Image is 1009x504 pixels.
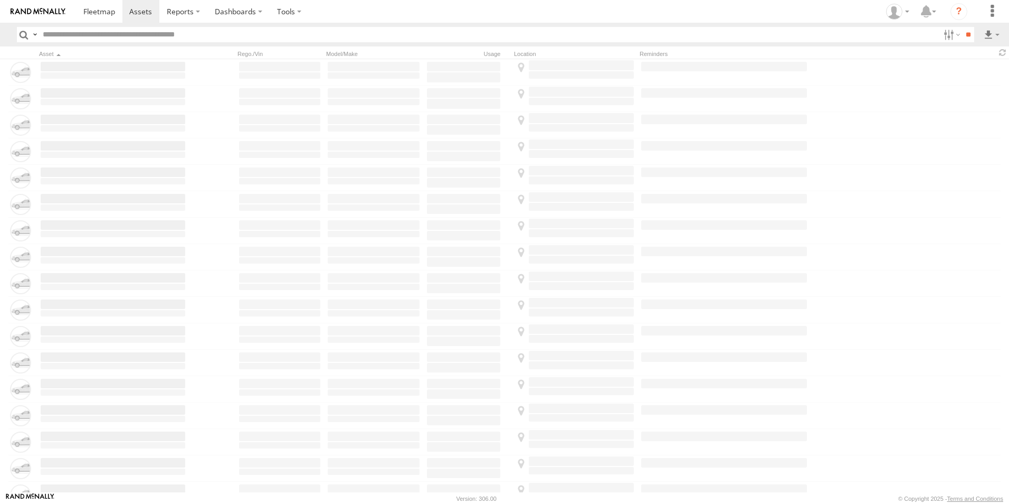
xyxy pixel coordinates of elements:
[983,27,1001,42] label: Export results as...
[456,496,497,502] div: Version: 306.00
[947,496,1003,502] a: Terms and Conditions
[425,50,510,58] div: Usage
[237,50,322,58] div: Rego./Vin
[882,4,913,20] div: Darren Ward
[640,50,808,58] div: Reminders
[6,493,54,504] a: Visit our Website
[31,27,39,42] label: Search Query
[939,27,962,42] label: Search Filter Options
[950,3,967,20] i: ?
[39,50,187,58] div: Click to Sort
[326,50,421,58] div: Model/Make
[898,496,1003,502] div: © Copyright 2025 -
[11,8,65,15] img: rand-logo.svg
[514,50,635,58] div: Location
[996,48,1009,58] span: Refresh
